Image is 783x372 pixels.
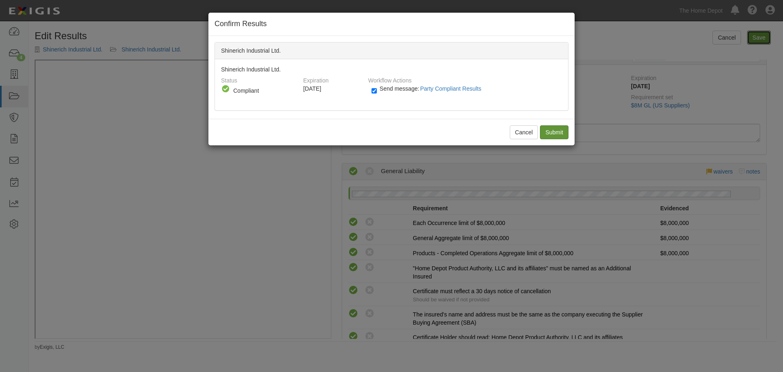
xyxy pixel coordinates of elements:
span: Send message: [380,85,484,92]
button: Cancel [510,125,538,139]
button: Send message: [419,83,484,94]
i: Compliant [221,85,230,94]
label: Status [221,74,237,85]
div: Shinerich Industrial Ltd. [215,59,568,110]
div: [DATE] [303,85,362,93]
span: Party Compliant Results [420,85,481,92]
div: Compliant [233,87,294,95]
h4: Confirm Results [215,19,568,29]
input: Send message:Party Compliant Results [372,86,377,96]
label: Workflow Actions [368,74,411,85]
input: Submit [540,125,568,139]
div: Shinerich Industrial Ltd. [215,42,568,59]
label: Expiration [303,74,329,85]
